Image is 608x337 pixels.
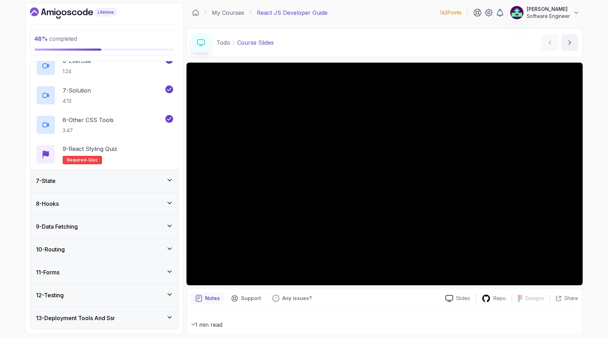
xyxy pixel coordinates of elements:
[30,7,132,19] a: Dashboard
[561,34,578,51] button: next content
[63,97,91,104] p: 4:13
[88,157,98,163] span: quiz
[212,8,244,17] a: My Courses
[205,295,220,302] p: Notes
[63,116,114,124] p: 8 - Other CSS Tools
[510,6,580,20] button: user profile image[PERSON_NAME]Software Engineer
[63,145,117,153] p: 9 - React Styling Quiz
[527,6,570,13] p: [PERSON_NAME]
[36,85,173,105] button: 7-Solution4:13
[527,13,570,20] p: Software Engineer
[36,56,173,76] button: 6-Exercise1:24
[36,177,56,185] h3: 7 - State
[36,199,59,208] h3: 8 - Hooks
[63,86,91,95] p: 7 - Solution
[191,320,578,330] p: ~1 min read
[34,35,48,42] span: 48 %
[36,314,115,322] h3: 13 - Deployment Tools And Ssr
[36,222,78,231] h3: 9 - Data Fetching
[30,261,179,284] button: 11-Forms
[30,215,179,238] button: 9-Data Fetching
[564,295,578,302] p: Share
[216,38,230,47] p: Todo
[510,6,524,19] img: user profile image
[36,245,65,254] h3: 10 - Routing
[30,307,179,329] button: 13-Deployment Tools And Ssr
[63,68,91,75] p: 1:24
[191,293,224,304] button: notes button
[30,192,179,215] button: 8-Hooks
[257,8,328,17] p: React JS Developer Guide
[237,38,274,47] p: Course Slides
[67,157,88,163] span: Required-
[541,34,558,51] button: previous content
[440,295,476,302] a: Slides
[36,291,64,299] h3: 12 - Testing
[493,295,506,302] p: Repo
[476,294,512,303] a: Repo
[30,238,179,261] button: 10-Routing
[34,35,77,42] span: completed
[30,170,179,192] button: 7-State
[440,9,462,16] p: 142 Points
[36,115,173,135] button: 8-Other CSS Tools3:47
[227,293,265,304] button: Support button
[36,145,173,164] button: 9-React Styling QuizRequired-quiz
[550,295,578,302] button: Share
[192,9,199,16] a: Dashboard
[525,295,544,302] p: Designs
[268,293,316,304] button: Feedback button
[63,127,114,134] p: 3:47
[36,268,59,276] h3: 11 - Forms
[282,295,312,302] p: Any issues?
[456,295,470,302] p: Slides
[241,295,261,302] p: Support
[30,284,179,306] button: 12-Testing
